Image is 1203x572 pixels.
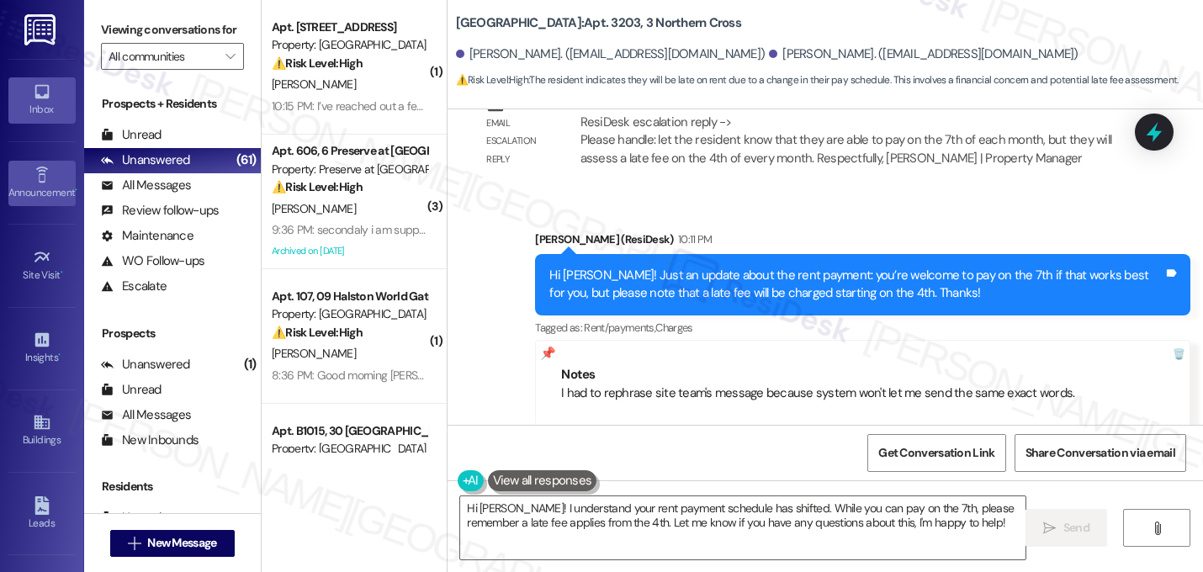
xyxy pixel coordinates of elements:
button: New Message [110,530,235,557]
strong: ⚠️ Risk Level: High [272,325,363,340]
div: Property: [GEOGRAPHIC_DATA] [272,36,427,54]
div: Hi [PERSON_NAME]! Just an update about the rent payment: you’re welcome to pay on the 7th if that... [549,267,1163,303]
b: [GEOGRAPHIC_DATA]: Apt. 3203, 3 Northern Cross [456,14,741,32]
i:  [225,50,235,63]
div: I had to rephrase site team's message because system won't let me send the same exact words. ----... [561,384,1164,474]
span: Share Conversation via email [1025,444,1175,462]
div: WO Follow-ups [101,252,204,270]
span: • [61,267,63,278]
div: [PERSON_NAME]. ([EMAIL_ADDRESS][DOMAIN_NAME]) [456,45,766,63]
a: Insights • [8,326,76,371]
span: [PERSON_NAME] [272,77,356,92]
span: Charges [655,320,692,335]
button: Send [1025,509,1107,547]
div: 10:11 PM [674,230,713,248]
div: [PERSON_NAME] (ResiDesk) [535,230,1190,254]
textarea: Hi [PERSON_NAME]! I understand your rent payment schedule has shifted. While you can pay on the 7... [460,496,1025,559]
label: Viewing conversations for [101,17,244,43]
div: All Messages [101,177,191,194]
div: Unread [101,509,162,527]
div: Escalate [101,278,167,295]
div: Archived on [DATE] [270,241,429,262]
div: Prospects + Residents [84,95,261,113]
div: Unread [101,381,162,399]
div: ResiDesk escalation reply -> Please handle: let the resident know that they are able to pay on th... [580,114,1112,167]
div: Property: [GEOGRAPHIC_DATA] [272,440,427,458]
i:  [1043,522,1056,535]
div: Prospects [84,325,261,342]
div: Unread [101,126,162,144]
div: (61) [232,147,261,173]
button: Get Conversation Link [867,434,1005,472]
img: ResiDesk Logo [24,14,59,45]
div: Property: [GEOGRAPHIC_DATA] [272,305,427,323]
a: Inbox [8,77,76,123]
strong: ⚠️ Risk Level: High [456,73,528,87]
div: [PERSON_NAME]. ([EMAIL_ADDRESS][DOMAIN_NAME]) [769,45,1078,63]
div: Apt. B1015, 30 [GEOGRAPHIC_DATA] [272,422,427,440]
a: Buildings [8,408,76,453]
a: Site Visit • [8,243,76,289]
i:  [128,537,140,550]
span: New Message [147,534,216,552]
div: Residents [84,478,261,495]
div: Apt. 606, 6 Preserve at [GEOGRAPHIC_DATA] [272,142,427,160]
strong: ⚠️ Risk Level: High [272,56,363,71]
span: : The resident indicates they will be late on rent due to a change in their pay schedule. This in... [456,71,1179,89]
span: [PERSON_NAME] [272,346,356,361]
span: [PERSON_NAME] [272,201,356,216]
strong: ⚠️ Risk Level: High [272,179,363,194]
div: (1) [240,352,261,378]
div: New Inbounds [101,432,199,449]
div: Property: Preserve at [GEOGRAPHIC_DATA] [272,161,427,178]
div: Unanswered [101,151,190,169]
span: Rent/payments , [584,320,655,335]
span: Get Conversation Link [878,444,994,462]
input: All communities [109,43,217,70]
div: All Messages [101,406,191,424]
div: Apt. [STREET_ADDRESS] [272,19,427,36]
div: Tagged as: [535,315,1190,340]
div: Review follow-ups [101,202,219,220]
span: Send [1063,519,1089,537]
a: Leads [8,491,76,537]
button: Share Conversation via email [1015,434,1186,472]
span: • [58,349,61,361]
div: Email escalation reply [486,114,552,168]
div: Maintenance [101,227,193,245]
b: Notes [561,366,595,383]
i:  [1151,522,1163,535]
div: Apt. 107, 09 Halston World Gateway [272,288,427,305]
div: Unanswered [101,356,190,373]
span: • [75,184,77,196]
